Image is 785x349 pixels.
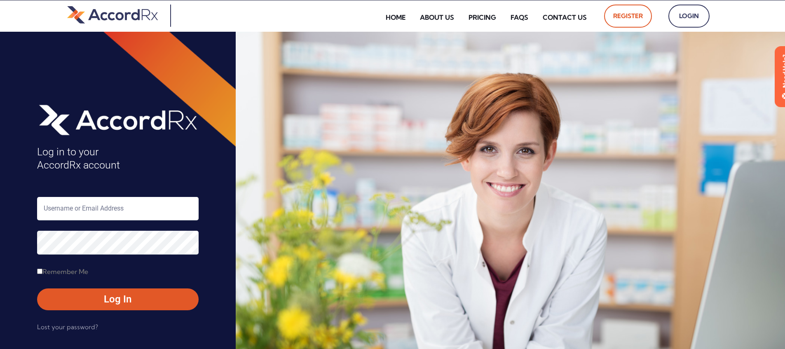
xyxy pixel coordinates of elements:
[462,8,502,27] a: Pricing
[668,5,710,28] a: Login
[37,288,199,310] button: Log In
[37,321,98,334] a: Lost your password?
[67,5,158,25] img: default-logo
[537,8,593,27] a: Contact Us
[504,8,534,27] a: FAQs
[414,8,460,27] a: About Us
[37,265,88,278] label: Remember Me
[677,9,701,23] span: Login
[380,8,412,27] a: Home
[37,197,199,220] input: Username or Email Address
[45,293,190,306] span: Log In
[37,145,199,172] h4: Log in to your AccordRx account
[604,5,652,28] a: Register
[37,269,42,274] input: Remember Me
[37,102,199,137] img: AccordRx_logo_header_white
[613,9,643,23] span: Register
